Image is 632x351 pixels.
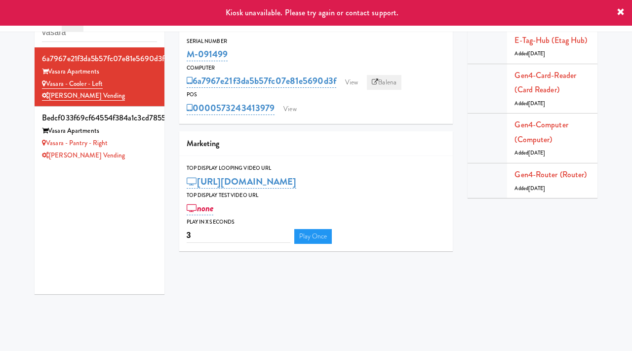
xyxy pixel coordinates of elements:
span: Added [514,100,545,107]
a: Balena [367,75,401,90]
div: bedcf033f69cf64554f384a1c3cd7855 [42,111,157,125]
div: Top Display Test Video Url [187,191,446,200]
span: Added [514,50,545,57]
input: Search cabinets [42,24,157,42]
div: Play in X seconds [187,217,446,227]
a: Gen4-card-reader (Card Reader) [514,70,576,96]
a: [URL][DOMAIN_NAME] [187,175,297,189]
span: Marketing [187,138,220,149]
a: [PERSON_NAME] Vending [42,91,125,101]
a: Gen4-router (Router) [514,169,587,180]
span: [DATE] [528,100,546,107]
div: Computer [187,63,446,73]
span: Kiosk unavailable. Please try again or contact support. [226,7,399,18]
li: 6a7967e21f3da5b57fc07e81e5690d3fVasara Apartments Vasara - Cooler - Left[PERSON_NAME] Vending [35,47,164,107]
div: Vasara Apartments [42,125,157,137]
span: Added [514,149,545,156]
a: M-091499 [187,47,228,61]
li: bedcf033f69cf64554f384a1c3cd7855Vasara Apartments Vasara - Pantry - Right[PERSON_NAME] Vending [35,107,164,165]
a: 6a7967e21f3da5b57fc07e81e5690d3f [187,74,336,88]
span: [DATE] [528,149,546,156]
div: Top Display Looping Video Url [187,163,446,173]
a: [PERSON_NAME] Vending [42,151,125,160]
a: Vasara - Pantry - Right [42,138,108,148]
a: Gen4-computer (Computer) [514,119,568,145]
div: Serial Number [187,37,446,46]
div: POS [187,90,446,100]
span: Added [514,185,545,192]
a: Vasara - Cooler - Left [42,79,103,89]
a: View [340,75,363,90]
span: [DATE] [528,50,546,57]
a: none [187,201,214,215]
a: 0000573243413979 [187,101,275,115]
a: E-tag-hub (Etag Hub) [514,35,587,46]
div: 6a7967e21f3da5b57fc07e81e5690d3f [42,51,157,66]
div: Vasara Apartments [42,66,157,78]
span: [DATE] [528,185,546,192]
a: View [278,102,301,117]
a: Play Once [294,229,332,244]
